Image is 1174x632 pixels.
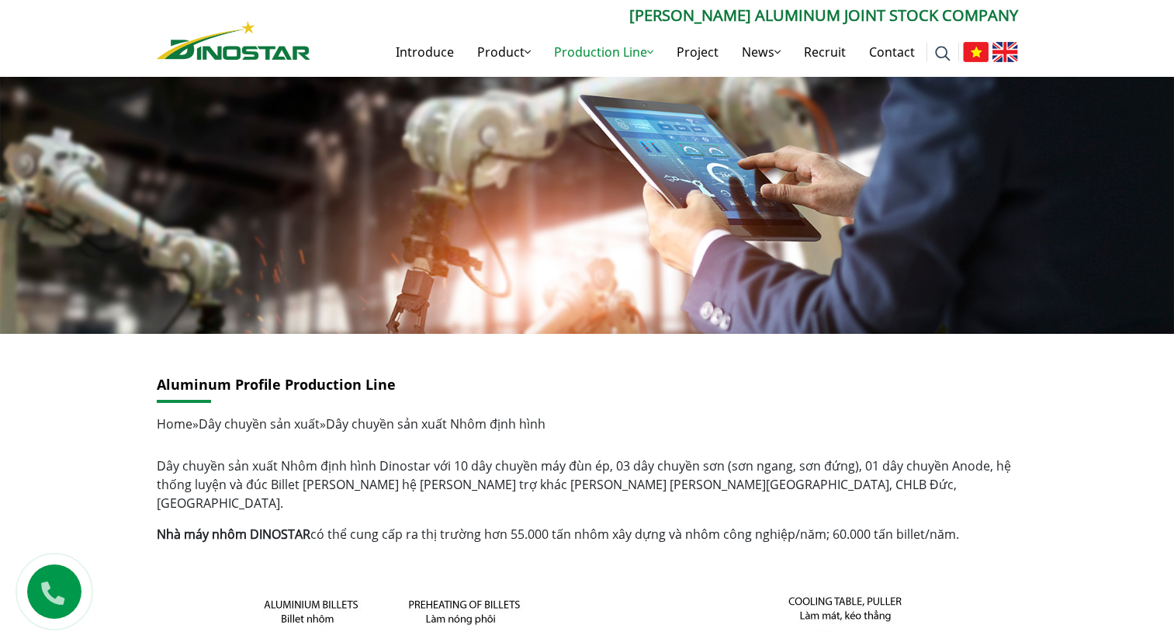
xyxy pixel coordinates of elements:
[477,43,525,61] font: Product
[730,27,792,77] a: News
[157,526,310,543] a: Nhà máy nhôm DINOSTAR
[326,415,545,432] span: Dây chuyền sản xuất Nhôm định hình
[310,4,1018,27] p: [PERSON_NAME] ALUMINUM JOINT STOCK COMPANY
[792,27,857,77] a: Recruit
[542,27,665,77] a: Production Line
[857,27,926,77] a: Contact
[199,415,320,432] a: Dây chuyền sản xuất
[963,42,989,62] img: Vietnamese
[157,375,396,394] a: Aluminum Profile Production Line
[384,27,466,77] a: Introduce
[554,43,647,61] font: Production Line
[157,457,1018,512] p: Dây chuyền sản xuất Nhôm định hình Dinostar với 10 dây chuyền máy đùn ép, 03 dây chuyền sơn (sơn ...
[935,46,951,61] img: Search
[157,525,1018,543] p: có thể cung cấp ra thị trường hơn 55.000 tấn nhôm xây dựng và nhôm công nghiệp/năm; 60.000 tấn bi...
[665,27,730,77] a: Project
[157,415,545,432] span: » »
[992,42,1018,62] img: English
[157,415,192,432] a: Home
[466,27,542,77] a: Product
[157,21,310,60] img: Dinostar Aluminum
[742,43,774,61] font: News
